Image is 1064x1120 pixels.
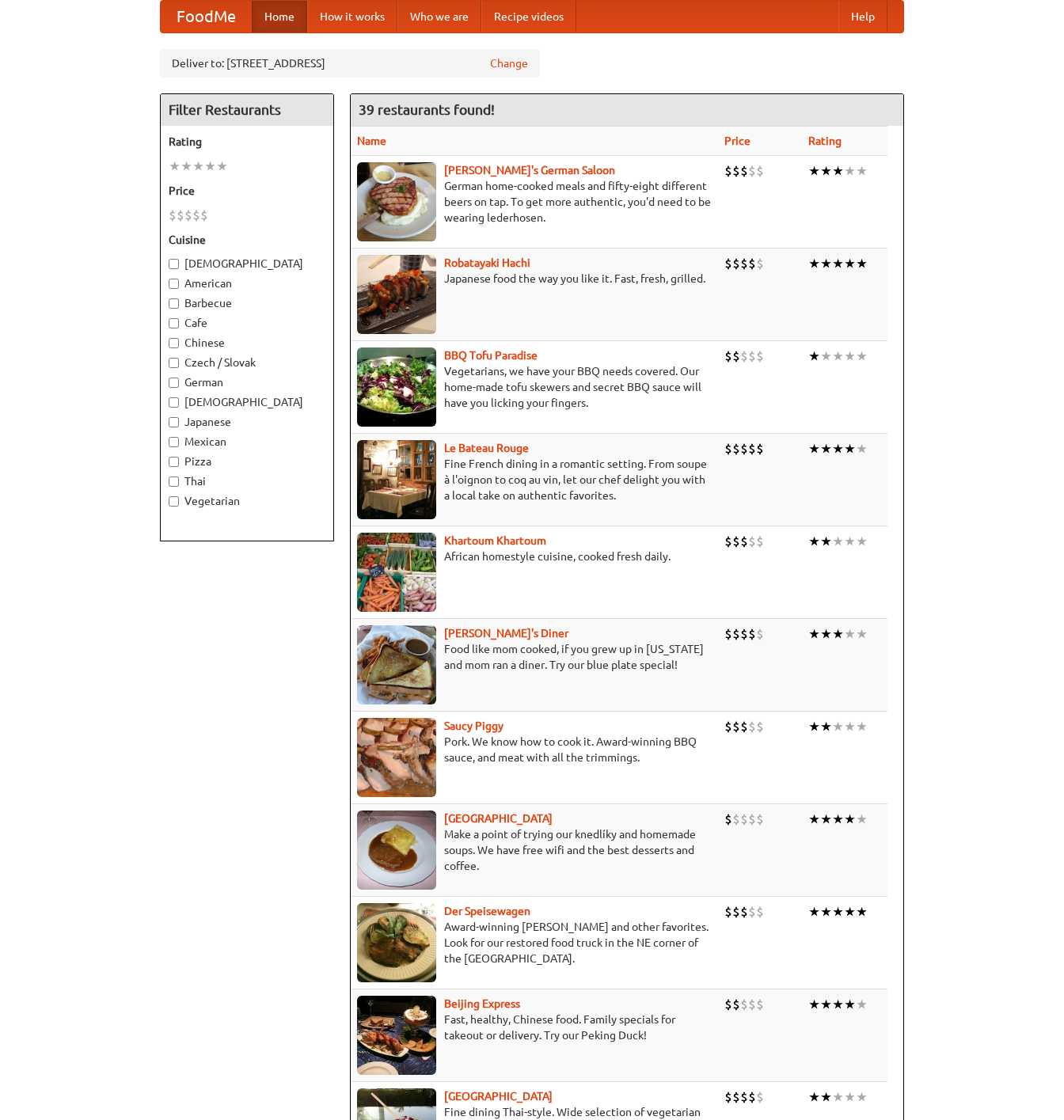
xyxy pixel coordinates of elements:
a: [PERSON_NAME]'s German Saloon [444,164,615,177]
a: Recipe videos [481,1,576,32]
label: Czech / Slovak [169,355,325,370]
li: $ [732,903,740,921]
li: $ [748,162,756,180]
li: ★ [808,718,820,735]
label: Chinese [169,335,325,351]
h5: Price [169,183,325,199]
li: $ [756,996,764,1013]
li: ★ [832,996,844,1013]
b: Beijing Express [444,997,520,1010]
li: $ [740,440,748,457]
li: ★ [180,158,192,175]
label: Cafe [169,315,325,331]
p: Food like mom cooked, if you grew up in [US_STATE] and mom ran a diner. Try our blue plate special! [357,641,712,673]
li: ★ [820,533,832,550]
li: $ [732,347,740,365]
a: Who we are [397,1,481,32]
li: $ [169,207,177,224]
li: $ [740,1088,748,1106]
li: $ [732,811,740,828]
li: $ [756,533,764,550]
input: [DEMOGRAPHIC_DATA] [169,259,179,269]
li: $ [200,207,208,224]
li: $ [724,162,732,180]
a: BBQ Tofu Paradise [444,349,538,362]
li: ★ [856,347,868,365]
li: ★ [844,347,856,365]
li: ★ [844,1088,856,1106]
li: ★ [832,533,844,550]
li: ★ [820,996,832,1013]
li: $ [748,533,756,550]
li: $ [724,347,732,365]
li: ★ [820,347,832,365]
li: ★ [856,533,868,550]
li: ★ [820,162,832,180]
img: tofuparadise.jpg [357,347,436,427]
label: Barbecue [169,295,325,311]
li: ★ [820,718,832,735]
a: Khartoum Khartoum [444,534,546,547]
li: $ [748,255,756,272]
li: ★ [832,162,844,180]
li: ★ [856,811,868,828]
h5: Rating [169,134,325,150]
b: [GEOGRAPHIC_DATA] [444,812,553,825]
li: $ [740,533,748,550]
li: ★ [832,903,844,921]
li: ★ [856,625,868,643]
label: Mexican [169,434,325,450]
li: $ [756,440,764,457]
li: $ [740,996,748,1013]
li: ★ [844,625,856,643]
label: Pizza [169,454,325,469]
li: $ [740,625,748,643]
li: ★ [820,440,832,457]
li: $ [740,718,748,735]
input: Thai [169,476,179,487]
img: beijing.jpg [357,996,436,1075]
li: $ [756,1088,764,1106]
a: Home [252,1,307,32]
a: How it works [307,1,397,32]
a: [PERSON_NAME]'s Diner [444,627,568,640]
li: ★ [856,718,868,735]
li: ★ [808,533,820,550]
li: $ [756,903,764,921]
li: ★ [169,158,180,175]
p: Make a point of trying our knedlíky and homemade soups. We have free wifi and the best desserts a... [357,826,712,874]
li: $ [724,255,732,272]
input: German [169,378,179,388]
img: esthers.jpg [357,162,436,241]
li: $ [748,347,756,365]
li: $ [724,811,732,828]
li: $ [724,533,732,550]
li: ★ [820,625,832,643]
li: $ [756,347,764,365]
img: speisewagen.jpg [357,903,436,982]
li: $ [177,207,184,224]
li: $ [740,162,748,180]
li: ★ [820,811,832,828]
h5: Cuisine [169,232,325,248]
input: Chinese [169,338,179,348]
li: ★ [808,1088,820,1106]
img: robatayaki.jpg [357,255,436,334]
li: ★ [808,996,820,1013]
img: czechpoint.jpg [357,811,436,890]
li: ★ [808,255,820,272]
input: Pizza [169,457,179,467]
li: ★ [820,903,832,921]
p: Award-winning [PERSON_NAME] and other favorites. Look for our restored food truck in the NE corne... [357,919,712,966]
a: Rating [808,135,842,147]
a: Price [724,135,750,147]
a: Robatayaki Hachi [444,256,530,269]
a: Der Speisewagen [444,905,530,917]
li: $ [732,1088,740,1106]
a: Le Bateau Rouge [444,442,529,454]
h4: Filter Restaurants [161,94,333,126]
li: $ [732,718,740,735]
a: Saucy Piggy [444,719,503,732]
